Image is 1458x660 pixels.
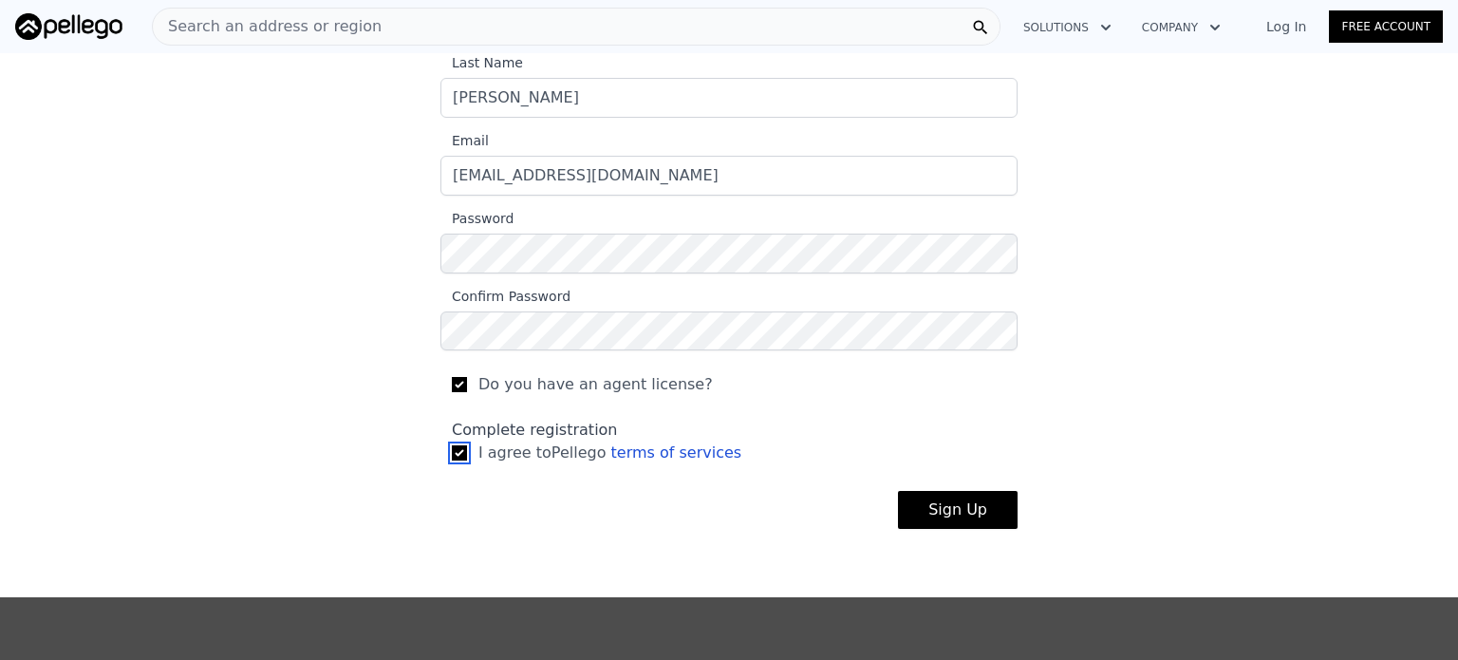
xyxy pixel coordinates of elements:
[440,133,489,148] span: Email
[15,13,122,40] img: Pellego
[153,15,382,38] span: Search an address or region
[440,289,570,304] span: Confirm Password
[440,311,1018,351] input: Confirm Password
[1329,10,1443,43] a: Free Account
[452,445,467,461] input: I agree toPellego terms of services
[478,442,741,464] span: I agree to Pellego
[611,443,742,462] a: terms of services
[440,211,514,226] span: Password
[440,55,523,70] span: Last Name
[452,377,467,392] input: Do you have an agent license?
[440,234,1018,273] input: Password
[452,421,618,439] span: Complete registration
[1008,10,1127,45] button: Solutions
[440,78,1018,118] input: Last Name
[1127,10,1236,45] button: Company
[898,491,1018,529] button: Sign Up
[440,156,1018,196] input: Email
[478,373,713,396] span: Do you have an agent license?
[1243,17,1329,36] a: Log In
